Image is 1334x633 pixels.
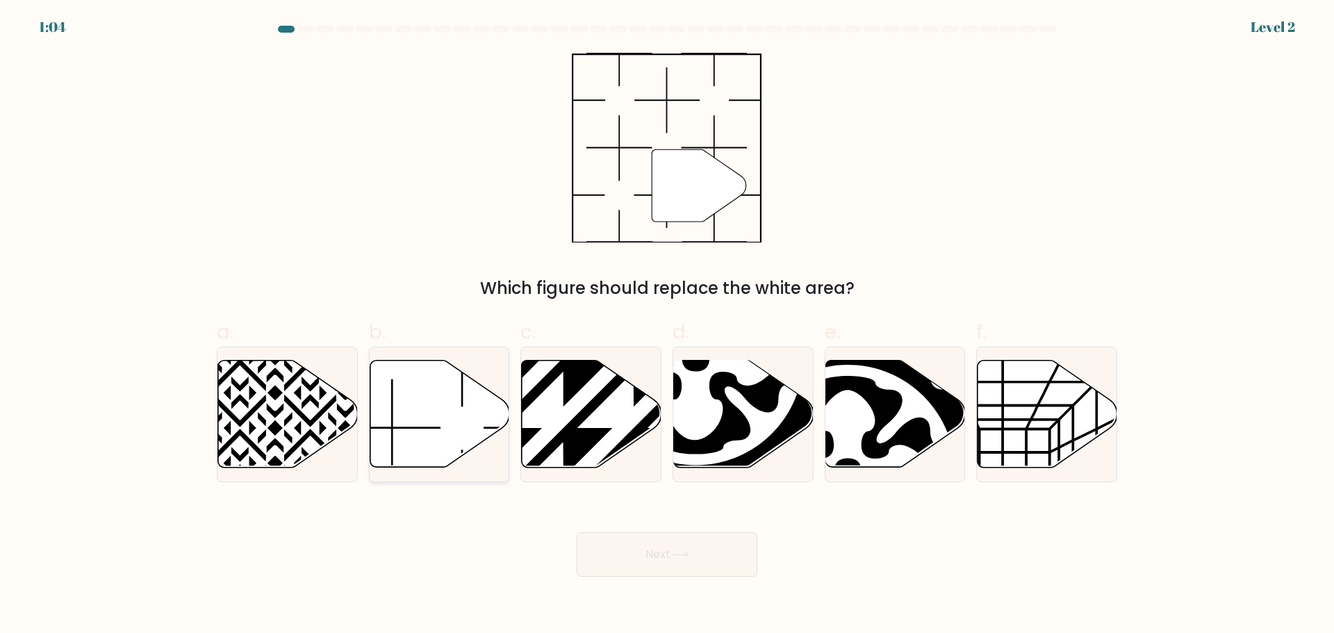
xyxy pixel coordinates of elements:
span: c. [520,318,536,345]
div: Level 2 [1251,17,1295,38]
button: Next [577,532,757,577]
span: d. [673,318,689,345]
g: " [652,149,747,222]
div: 1:04 [39,17,66,38]
span: e. [825,318,840,345]
span: a. [217,318,233,345]
div: Which figure should replace the white area? [225,276,1109,301]
span: b. [369,318,386,345]
span: f. [976,318,986,345]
